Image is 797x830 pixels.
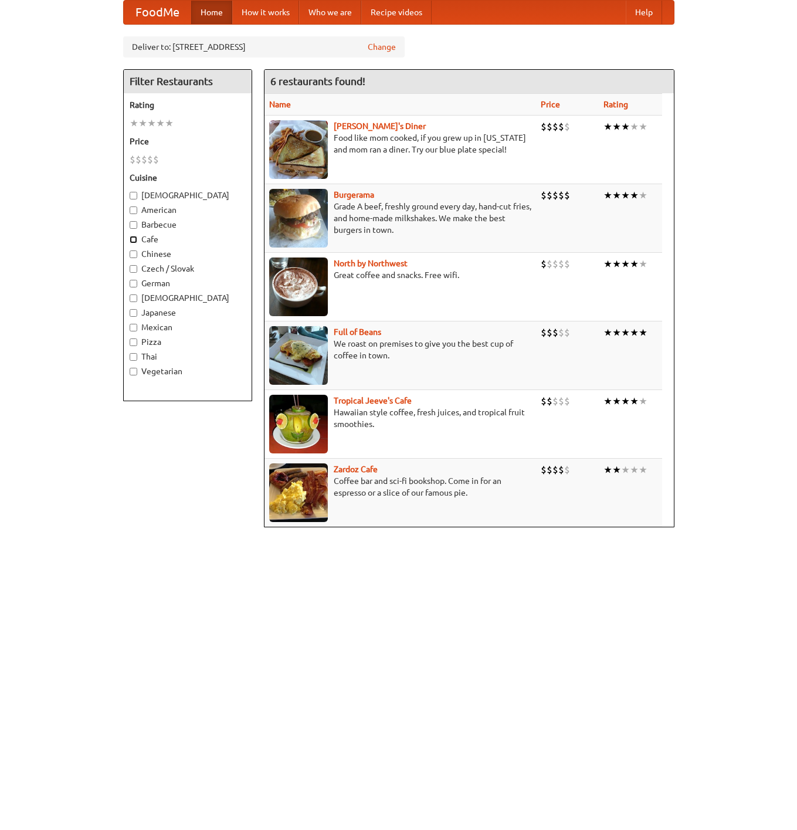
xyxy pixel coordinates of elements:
[130,336,246,348] label: Pizza
[130,265,137,273] input: Czech / Slovak
[334,190,374,199] a: Burgerama
[558,326,564,339] li: $
[547,395,552,408] li: $
[130,99,246,111] h5: Rating
[130,219,246,231] label: Barbecue
[612,326,621,339] li: ★
[130,189,246,201] label: [DEMOGRAPHIC_DATA]
[547,463,552,476] li: $
[621,120,630,133] li: ★
[630,189,639,202] li: ★
[630,120,639,133] li: ★
[552,189,558,202] li: $
[558,395,564,408] li: $
[130,221,137,229] input: Barbecue
[630,463,639,476] li: ★
[334,465,378,474] a: Zardoz Cafe
[541,189,547,202] li: $
[639,258,647,270] li: ★
[130,321,246,333] label: Mexican
[270,76,365,87] ng-pluralize: 6 restaurants found!
[130,368,137,375] input: Vegetarian
[603,100,628,109] a: Rating
[269,269,531,281] p: Great coffee and snacks. Free wifi.
[621,463,630,476] li: ★
[130,292,246,304] label: [DEMOGRAPHIC_DATA]
[130,250,137,258] input: Chinese
[156,117,165,130] li: ★
[564,120,570,133] li: $
[630,326,639,339] li: ★
[612,463,621,476] li: ★
[130,117,138,130] li: ★
[232,1,299,24] a: How it works
[612,258,621,270] li: ★
[334,121,426,131] a: [PERSON_NAME]'s Diner
[541,463,547,476] li: $
[639,189,647,202] li: ★
[564,463,570,476] li: $
[612,189,621,202] li: ★
[630,395,639,408] li: ★
[269,475,531,499] p: Coffee bar and sci-fi bookshop. Come in for an espresso or a slice of our famous pie.
[564,395,570,408] li: $
[191,1,232,24] a: Home
[130,309,137,317] input: Japanese
[130,192,137,199] input: [DEMOGRAPHIC_DATA]
[547,120,552,133] li: $
[269,258,328,316] img: north.jpg
[564,189,570,202] li: $
[130,248,246,260] label: Chinese
[269,463,328,522] img: zardoz.jpg
[552,326,558,339] li: $
[130,135,246,147] h5: Price
[541,120,547,133] li: $
[368,41,396,53] a: Change
[130,263,246,275] label: Czech / Slovak
[541,395,547,408] li: $
[603,258,612,270] li: ★
[612,120,621,133] li: ★
[135,153,141,166] li: $
[552,395,558,408] li: $
[130,277,246,289] label: German
[130,307,246,319] label: Japanese
[299,1,361,24] a: Who we are
[630,258,639,270] li: ★
[130,172,246,184] h5: Cuisine
[564,258,570,270] li: $
[138,117,147,130] li: ★
[124,1,191,24] a: FoodMe
[603,326,612,339] li: ★
[558,189,564,202] li: $
[147,153,153,166] li: $
[603,463,612,476] li: ★
[541,258,547,270] li: $
[124,70,252,93] h4: Filter Restaurants
[621,258,630,270] li: ★
[639,326,647,339] li: ★
[130,280,137,287] input: German
[334,327,381,337] a: Full of Beans
[626,1,662,24] a: Help
[130,204,246,216] label: American
[639,395,647,408] li: ★
[130,153,135,166] li: $
[165,117,174,130] li: ★
[334,396,412,405] a: Tropical Jeeve's Cafe
[269,189,328,248] img: burgerama.jpg
[269,120,328,179] img: sallys.jpg
[558,120,564,133] li: $
[269,132,531,155] p: Food like mom cooked, if you grew up in [US_STATE] and mom ran a diner. Try our blue plate special!
[269,201,531,236] p: Grade A beef, freshly ground every day, hand-cut fries, and home-made milkshakes. We make the bes...
[603,395,612,408] li: ★
[147,117,156,130] li: ★
[552,258,558,270] li: $
[141,153,147,166] li: $
[361,1,432,24] a: Recipe videos
[130,233,246,245] label: Cafe
[639,120,647,133] li: ★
